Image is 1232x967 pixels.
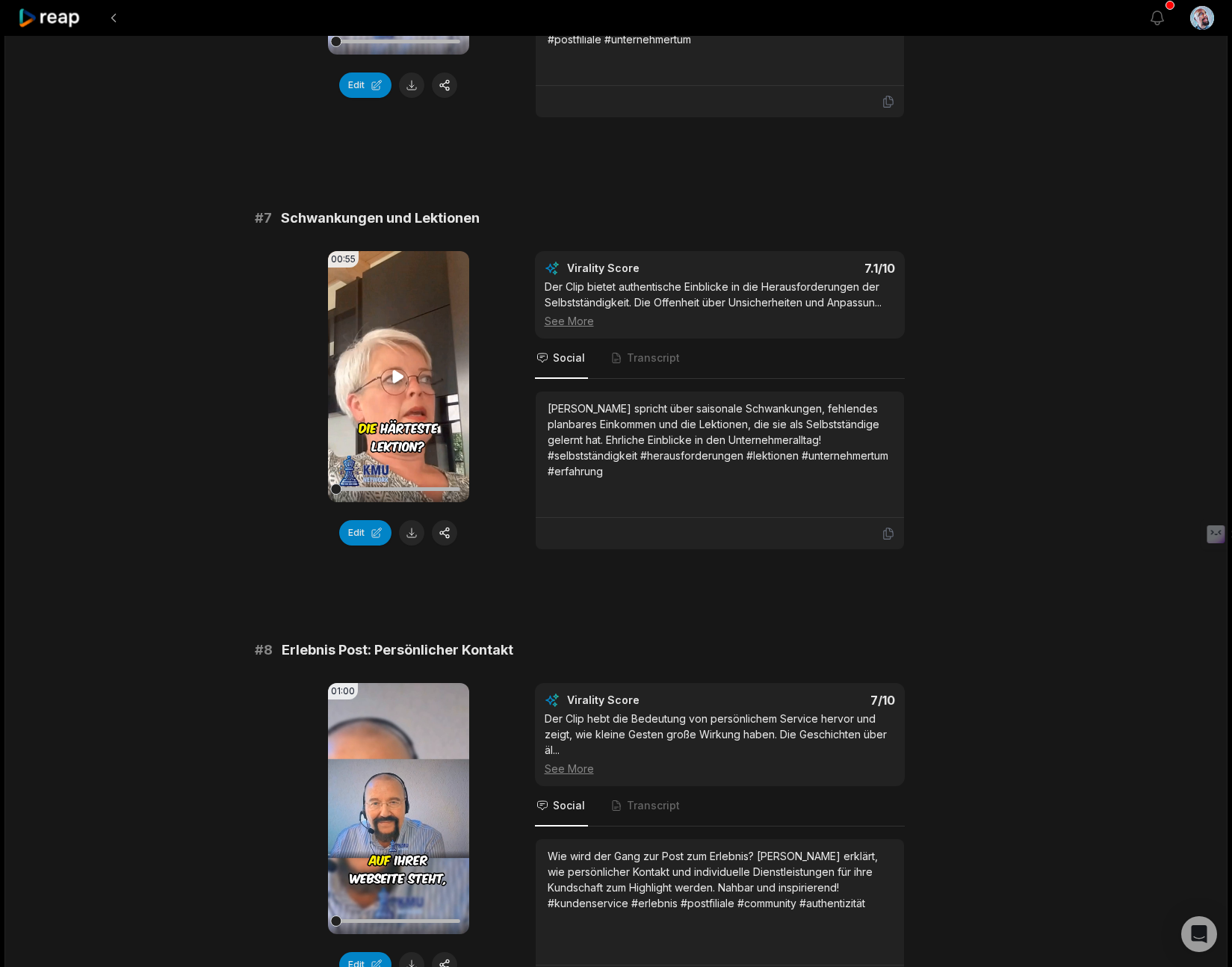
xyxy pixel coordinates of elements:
div: Virality Score [567,693,728,708]
div: Der Clip hebt die Bedeutung von persönlichem Service hervor und zeigt, wie kleine Gesten große Wi... [545,711,895,776]
div: 7 /10 [734,693,895,708]
button: Edit [339,520,391,546]
span: Transcript [627,798,680,813]
nav: Tabs [535,339,905,379]
div: Der Clip bietet authentische Einblicke in die Herausforderungen der Selbstständigkeit. Die Offenh... [545,279,895,329]
span: Transcript [627,350,680,365]
div: 7.1 /10 [734,261,895,276]
div: See More [545,313,895,329]
span: Schwankungen und Lektionen [281,208,480,229]
div: [PERSON_NAME] spricht über saisonale Schwankungen, fehlendes planbares Einkommen und die Lektione... [548,401,892,479]
div: Open Intercom Messenger [1181,916,1217,952]
video: Your browser does not support mp4 format. [328,251,469,502]
span: # 7 [255,208,272,229]
span: Erlebnis Post: Persönlicher Kontakt [282,640,513,661]
video: Your browser does not support mp4 format. [328,683,469,934]
div: Wie wird der Gang zur Post zum Erlebnis? [PERSON_NAME] erklärt, wie persönlicher Kontakt und indi... [548,848,892,911]
span: Social [553,350,585,365]
span: # 8 [255,640,273,661]
span: Social [553,798,585,813]
div: Virality Score [567,261,728,276]
button: Edit [339,72,391,98]
div: See More [545,761,895,776]
nav: Tabs [535,786,905,827]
